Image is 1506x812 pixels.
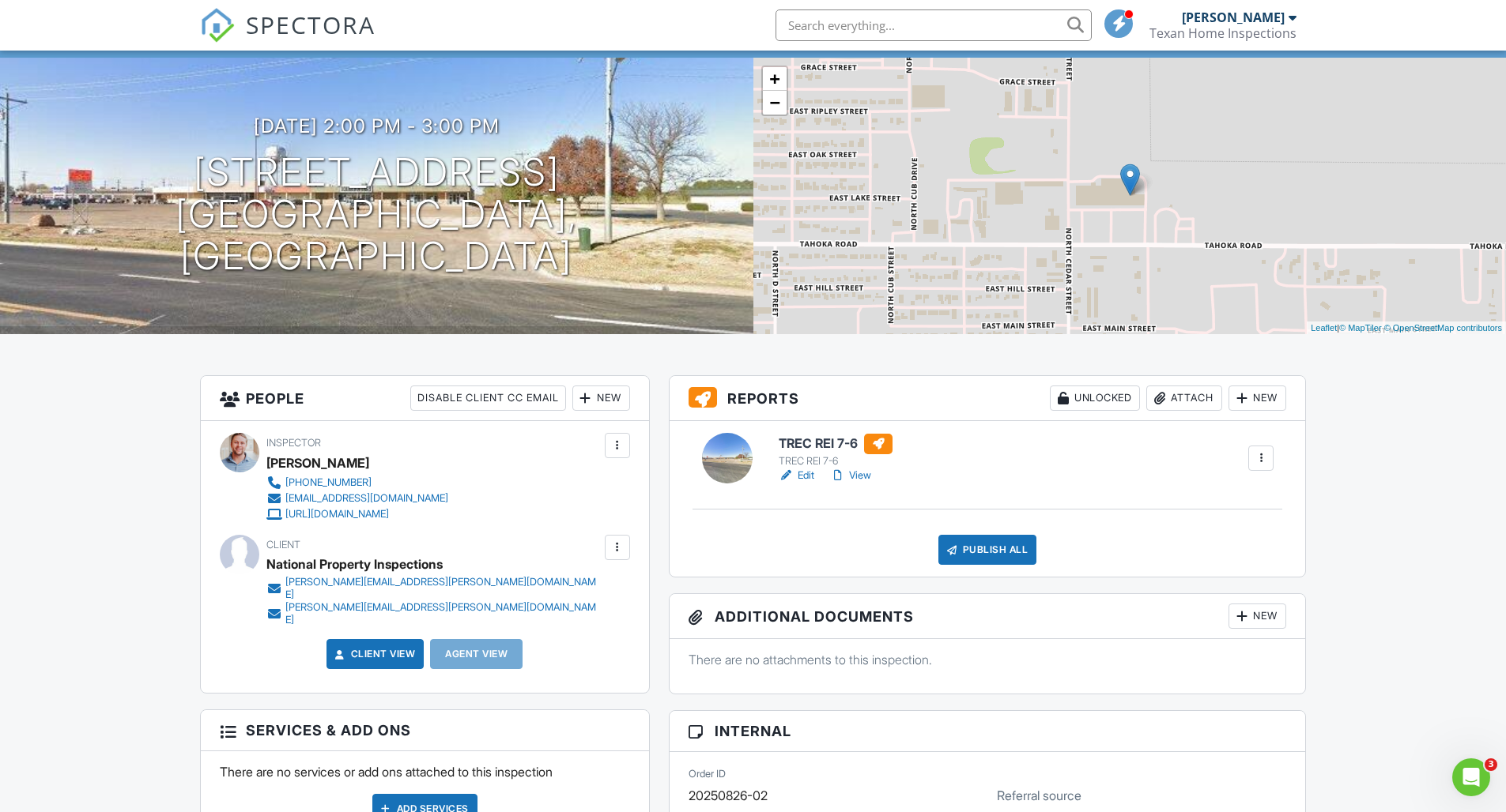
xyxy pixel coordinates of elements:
div: Attach [1146,385,1222,411]
span: 3 [1485,758,1497,771]
div: [PERSON_NAME][EMAIL_ADDRESS][PERSON_NAME][DOMAIN_NAME] [285,576,601,601]
label: Order ID [689,767,726,781]
a: [URL][DOMAIN_NAME] [266,506,448,522]
a: [PHONE_NUMBER] [266,475,448,491]
div: Publish All [938,535,1037,565]
div: [PERSON_NAME][EMAIL_ADDRESS][PERSON_NAME][DOMAIN_NAME] [285,601,601,626]
h3: Internal [670,711,1306,752]
a: [PERSON_NAME][EMAIL_ADDRESS][PERSON_NAME][DOMAIN_NAME] [266,601,601,626]
a: © OpenStreetMap contributors [1384,323,1502,333]
a: Zoom in [763,67,787,91]
a: Edit [779,468,814,483]
h3: Additional Documents [670,594,1306,639]
span: Inspector [266,437,321,449]
div: New [1229,385,1286,411]
div: [EMAIL_ADDRESS][DOMAIN_NAME] [285,492,448,505]
iframe: Intercom live chat [1452,758,1490,796]
p: There are no attachments to this inspection. [689,651,1287,668]
div: [PHONE_NUMBER] [285,476,372,489]
h3: Services & Add ons [201,710,649,751]
a: Leaflet [1311,323,1337,333]
h3: Reports [670,376,1306,421]
div: Texan Home Inspections [1149,25,1297,41]
img: The Best Home Inspection Software - Spectora [200,8,235,43]
a: Client View [332,646,416,662]
div: National Property Inspections [266,552,443,576]
div: New [572,385,630,411]
label: Referral source [997,787,1081,804]
a: Zoom out [763,91,787,115]
h6: TREC REI 7-6 [779,434,893,454]
a: © MapTiler [1339,323,1382,333]
h1: [STREET_ADDRESS] [GEOGRAPHIC_DATA], [GEOGRAPHIC_DATA] [25,152,728,276]
span: Client [266,539,300,551]
div: [PERSON_NAME] [266,451,369,475]
div: [URL][DOMAIN_NAME] [285,508,389,521]
div: Disable Client CC Email [410,385,566,411]
h3: [DATE] 2:00 pm - 3:00 pm [254,115,500,137]
a: View [830,468,871,483]
input: Search everything... [776,9,1092,41]
a: SPECTORA [200,21,376,55]
div: Unlocked [1050,385,1140,411]
div: | [1307,321,1506,335]
div: TREC REI 7-6 [779,455,893,468]
div: New [1229,603,1286,629]
div: [PERSON_NAME] [1182,9,1285,25]
a: [PERSON_NAME][EMAIL_ADDRESS][PERSON_NAME][DOMAIN_NAME] [266,576,601,601]
h3: People [201,376,649,421]
a: TREC REI 7-6 TREC REI 7-6 [779,434,893,468]
a: [EMAIL_ADDRESS][DOMAIN_NAME] [266,491,448,506]
span: SPECTORA [246,8,376,41]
